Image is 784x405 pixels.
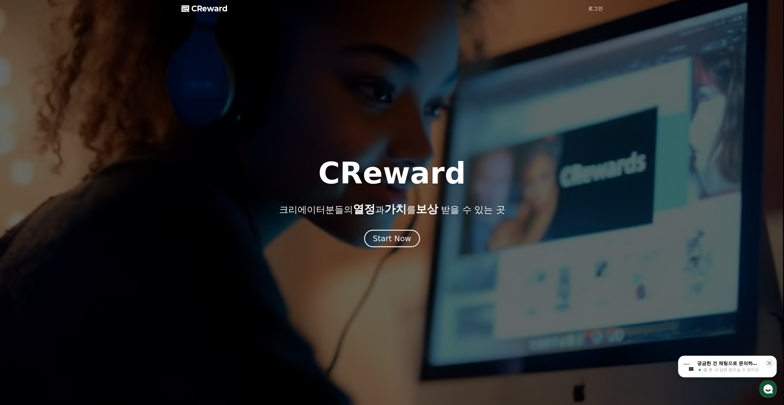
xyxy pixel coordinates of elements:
[364,229,420,247] button: Start Now
[19,205,23,210] span: 홈
[365,236,419,242] a: Start Now
[384,203,406,215] span: 가치
[181,4,228,14] a: CReward
[416,203,438,215] span: 보상
[2,196,41,211] a: 홈
[279,203,505,215] p: 크리에이터분들의 과 를 받을 수 있는 곳
[95,205,103,210] span: 설정
[353,203,375,215] span: 열정
[41,196,79,211] a: 대화
[191,4,228,14] span: CReward
[79,196,118,211] a: 설정
[588,5,603,12] a: 로그인
[373,233,411,244] div: Start Now
[56,205,64,210] span: 대화
[318,159,466,188] h1: CReward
